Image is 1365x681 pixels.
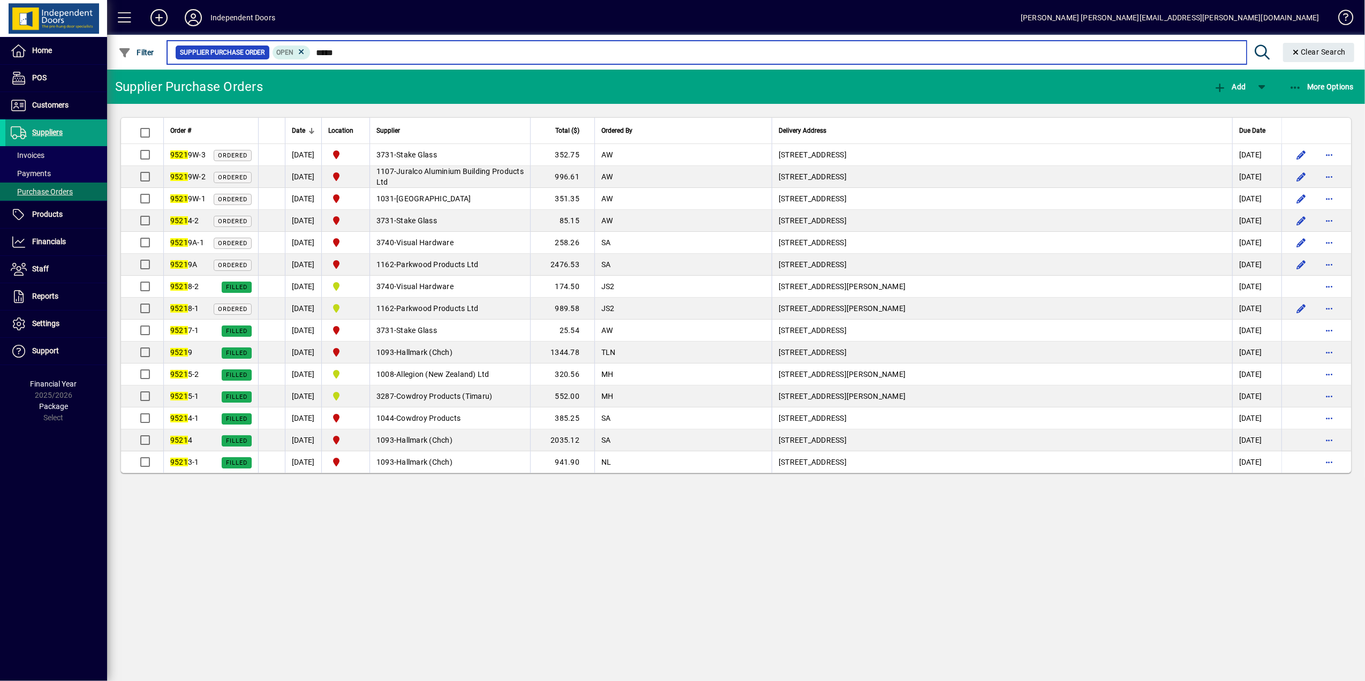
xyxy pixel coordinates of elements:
span: Juralco Aluminium Building Products Ltd [376,167,524,186]
td: [DATE] [1232,298,1281,320]
span: Visual Hardware [396,282,454,291]
span: Filled [226,328,247,335]
td: [DATE] [1232,429,1281,451]
span: Parkwood Products Ltd [396,260,478,269]
td: [STREET_ADDRESS] [772,429,1232,451]
mat-chip: Completion Status: Open [273,46,311,59]
span: Christchurch [328,346,363,359]
button: Edit [1293,146,1310,163]
button: More options [1321,146,1338,163]
span: Filled [226,350,247,357]
a: POS [5,65,107,92]
a: Support [5,338,107,365]
span: 3740 [376,238,394,247]
button: Filter [116,43,157,62]
span: TLN [601,348,616,357]
span: 9 [170,348,192,357]
td: - [369,407,530,429]
em: 9521 [170,172,188,181]
div: [PERSON_NAME] [PERSON_NAME][EMAIL_ADDRESS][PERSON_NAME][DOMAIN_NAME] [1021,9,1319,26]
td: [STREET_ADDRESS] [772,144,1232,166]
span: Payments [11,169,51,178]
button: Clear [1283,43,1355,62]
span: 7-1 [170,326,199,335]
td: [STREET_ADDRESS] [772,232,1232,254]
div: Supplier [376,125,524,137]
span: 3731 [376,150,394,159]
span: 1008 [376,370,394,379]
td: [STREET_ADDRESS] [772,254,1232,276]
td: 2476.53 [530,254,594,276]
button: More options [1321,453,1338,471]
span: Timaru [328,280,363,293]
span: Products [32,210,63,218]
span: 5-1 [170,392,199,400]
div: Independent Doors [210,9,275,26]
td: [DATE] [285,364,321,385]
em: 9521 [170,238,188,247]
em: 9521 [170,282,188,291]
td: [DATE] [285,342,321,364]
span: Christchurch [328,324,363,337]
span: NL [601,458,612,466]
button: Edit [1293,168,1310,185]
a: Financials [5,229,107,255]
button: Add [142,8,176,27]
div: Due Date [1239,125,1275,137]
td: 85.15 [530,210,594,232]
span: AW [601,194,613,203]
span: Supplier [376,125,400,137]
td: - [369,254,530,276]
td: [STREET_ADDRESS][PERSON_NAME] [772,385,1232,407]
span: Filled [226,437,247,444]
span: Hallmark (Chch) [396,436,453,444]
em: 9521 [170,260,188,269]
td: - [369,342,530,364]
span: Ordered [218,262,247,269]
span: Package [39,402,68,411]
td: 2035.12 [530,429,594,451]
td: [DATE] [285,210,321,232]
span: Support [32,346,59,355]
span: Settings [32,319,59,328]
td: [DATE] [1232,407,1281,429]
button: Edit [1293,234,1310,251]
span: Parkwood Products Ltd [396,304,478,313]
td: [DATE] [285,232,321,254]
span: AW [601,150,613,159]
span: MH [601,392,614,400]
td: [DATE] [285,298,321,320]
a: Home [5,37,107,64]
span: 3287 [376,392,394,400]
button: More options [1321,344,1338,361]
span: Suppliers [32,128,63,137]
span: 4-2 [170,216,199,225]
span: Stake Glass [396,150,437,159]
td: [DATE] [1232,232,1281,254]
em: 9521 [170,414,188,422]
td: [STREET_ADDRESS][PERSON_NAME] [772,276,1232,298]
span: Clear Search [1292,48,1346,56]
td: [STREET_ADDRESS] [772,320,1232,342]
span: Ordered [218,152,247,159]
span: Home [32,46,52,55]
td: [DATE] [1232,320,1281,342]
span: Christchurch [328,412,363,425]
span: Filled [226,394,247,400]
span: Total ($) [555,125,579,137]
span: 8-2 [170,282,199,291]
td: [DATE] [285,407,321,429]
span: 1162 [376,304,394,313]
td: [STREET_ADDRESS] [772,451,1232,473]
div: Ordered By [601,125,765,137]
span: JS2 [601,282,615,291]
span: 1162 [376,260,394,269]
span: Christchurch [328,434,363,447]
span: [GEOGRAPHIC_DATA] [396,194,471,203]
td: - [369,429,530,451]
td: - [369,232,530,254]
span: AW [601,326,613,335]
td: [STREET_ADDRESS] [772,407,1232,429]
button: Add [1211,77,1248,96]
div: Total ($) [537,125,589,137]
